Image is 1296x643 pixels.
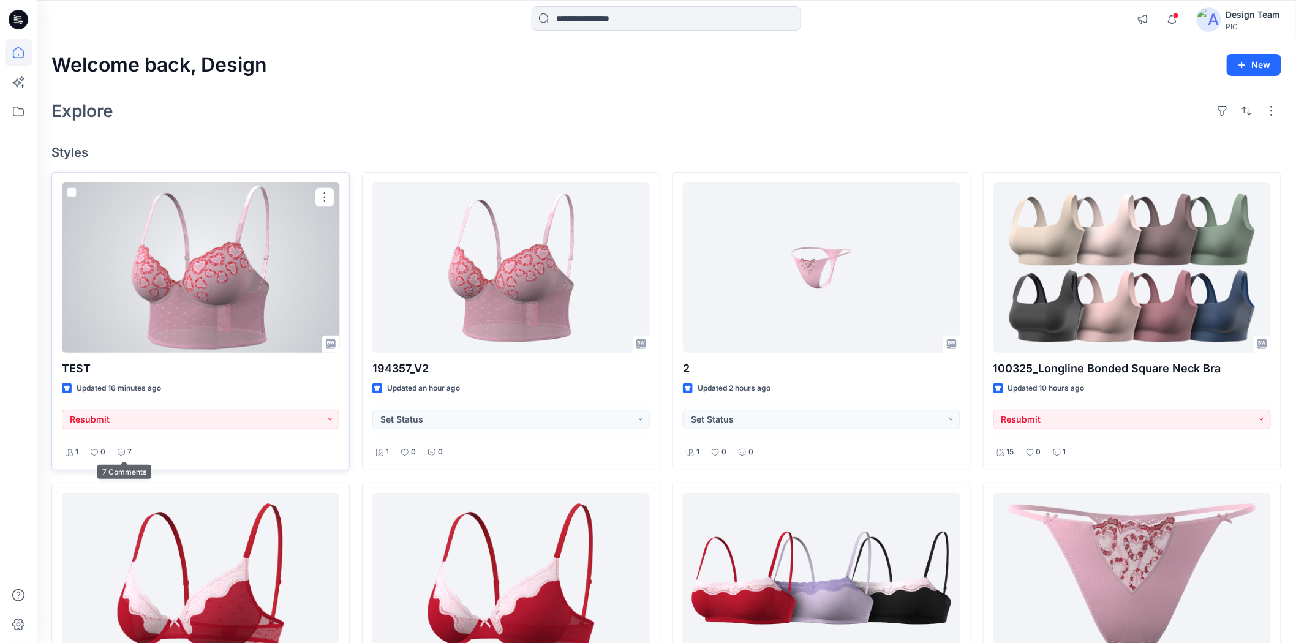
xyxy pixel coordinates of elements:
[77,382,161,395] p: Updated 16 minutes ago
[100,446,105,459] p: 0
[721,446,726,459] p: 0
[387,382,460,395] p: Updated an hour ago
[51,145,1281,160] h4: Styles
[993,360,1271,377] p: 100325_Longline Bonded Square Neck Bra
[51,101,113,121] h2: Explore
[62,360,339,377] p: TEST
[1226,7,1281,22] div: Design Team
[1063,446,1066,459] p: 1
[75,446,78,459] p: 1
[62,182,339,353] a: TEST
[1226,22,1281,31] div: PIC
[411,446,416,459] p: 0
[698,382,770,395] p: Updated 2 hours ago
[696,446,699,459] p: 1
[1007,446,1014,459] p: 15
[372,182,650,353] a: 194357_V2
[386,446,389,459] p: 1
[127,446,132,459] p: 7
[438,446,443,459] p: 0
[1227,54,1281,76] button: New
[748,446,753,459] p: 0
[683,182,960,353] a: 2
[993,182,1271,353] a: 100325_Longline Bonded Square Neck Bra
[683,360,960,377] p: 2
[1008,382,1085,395] p: Updated 10 hours ago
[372,360,650,377] p: 194357_V2
[1197,7,1221,32] img: avatar
[1036,446,1041,459] p: 0
[51,54,267,77] h2: Welcome back, Design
